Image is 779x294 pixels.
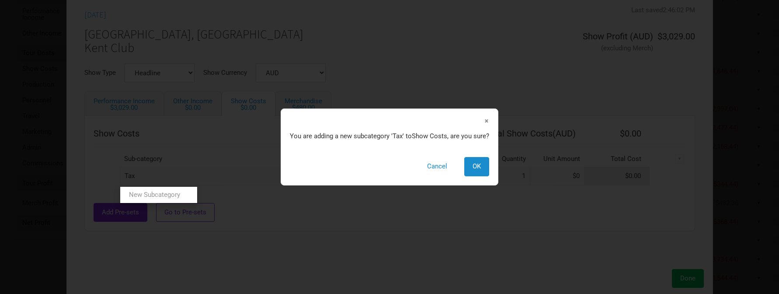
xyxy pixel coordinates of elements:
[484,116,489,126] span: ×
[473,162,481,170] span: OK
[290,118,489,176] div: You are adding a new subcategory ' Tax ' to Show Costs , are you sure?
[464,157,489,176] button: OK
[419,157,456,176] button: Cancel
[120,189,197,201] a: New Subcategory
